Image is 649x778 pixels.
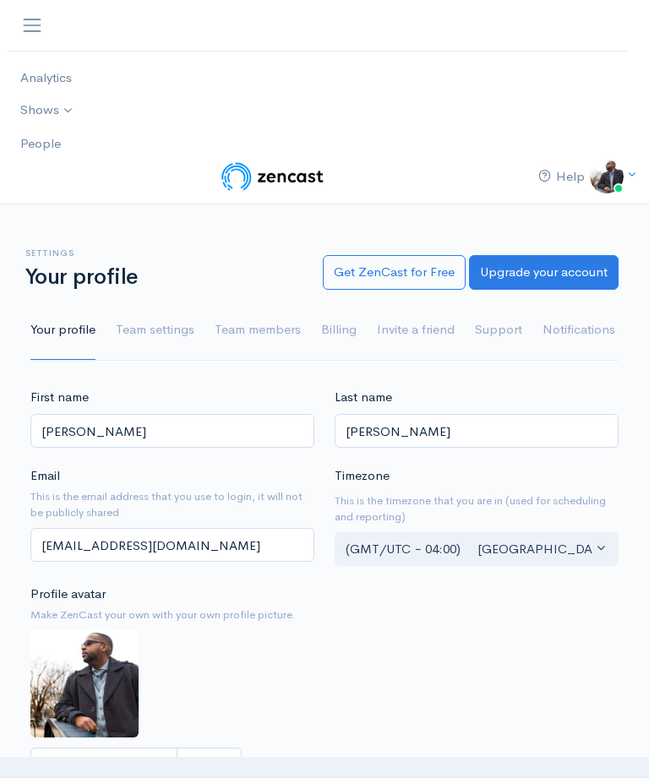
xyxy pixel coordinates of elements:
button: Toggle navigation [20,10,44,41]
a: Shows [7,94,615,128]
a: Team members [215,300,301,361]
a: Upgrade your account [469,255,619,290]
input: name@example.com [30,528,314,563]
label: Email [30,466,60,486]
small: Make ZenCast your own with your own profile picture. [30,607,314,623]
img: ... [590,160,624,193]
label: First name [30,388,89,407]
small: This is the timezone that you are in (used for scheduling and reporting) [335,492,619,525]
label: Last name [335,388,392,407]
input: Last name [335,414,619,449]
a: Help [525,160,598,193]
img: ZenCast Logo [219,160,326,193]
a: People [7,128,615,160]
div: (GMT/UTC − 04:00) [GEOGRAPHIC_DATA] [346,540,592,559]
input: First name [30,414,314,449]
a: Billing [321,300,357,361]
img: ... [30,629,139,737]
a: Analytics [7,62,615,95]
label: Profile avatar [30,585,106,604]
small: This is the email address that you use to login, it will not be publicly shared [30,488,314,521]
a: Team settings [116,300,194,361]
button: (GMT/UTC − 04:00) Detroit [335,532,619,567]
h6: Settings [25,248,303,258]
a: Your profile [30,300,95,361]
a: Invite a friend [377,300,455,361]
label: Timezone [335,466,390,486]
a: Support [475,300,522,361]
a: Get ZenCast for Free [323,255,466,290]
h1: Your profile [25,265,303,290]
a: Notifications [543,300,615,361]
